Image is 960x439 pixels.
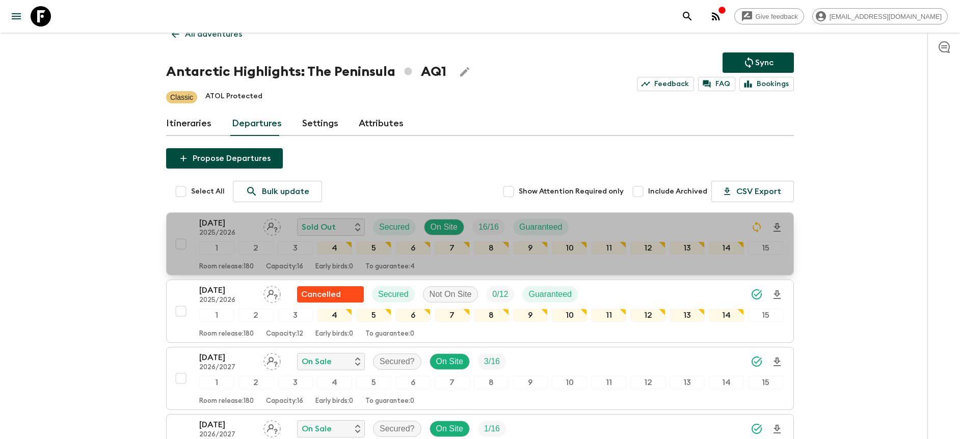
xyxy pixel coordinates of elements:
[591,241,626,255] div: 11
[263,356,281,364] span: Assign pack leader
[365,397,414,405] p: To guarantee: 0
[751,288,763,300] svg: Synced Successfully
[266,263,303,271] p: Capacity: 16
[734,8,804,24] a: Give feedback
[199,397,254,405] p: Room release: 180
[166,280,794,343] button: [DATE]2025/2026Assign pack leaderFlash Pack cancellationSecuredNot On SiteTrip FillGuaranteed1234...
[6,6,26,26] button: menu
[199,296,255,305] p: 2025/2026
[378,288,409,300] p: Secured
[474,309,509,322] div: 8
[166,112,211,136] a: Itineraries
[166,347,794,410] button: [DATE]2026/2027Assign pack leaderOn SaleSecured?On SiteTrip Fill123456789101112131415Room release...
[302,112,338,136] a: Settings
[278,309,313,322] div: 3
[301,288,341,300] p: Cancelled
[709,241,744,255] div: 14
[263,222,281,230] span: Assign pack leader
[478,221,499,233] p: 16 / 16
[380,423,415,435] p: Secured?
[170,92,193,102] p: Classic
[711,181,794,202] button: CSV Export
[552,309,587,322] div: 10
[278,241,313,255] div: 3
[199,330,254,338] p: Room release: 180
[424,219,464,235] div: On Site
[771,222,783,234] svg: Download Onboarding
[824,13,947,20] span: [EMAIL_ADDRESS][DOMAIN_NAME]
[435,376,470,389] div: 7
[751,221,763,233] svg: Sync Required - Changes detected
[199,229,255,237] p: 2025/2026
[199,284,255,296] p: [DATE]
[365,263,415,271] p: To guarantee: 4
[435,309,470,322] div: 7
[166,148,283,169] button: Propose Departures
[723,52,794,73] button: Sync adventure departures to the booking engine
[315,330,353,338] p: Early birds: 0
[436,423,463,435] p: On Site
[297,286,364,303] div: Flash Pack cancellation
[380,355,415,368] p: Secured?
[630,309,665,322] div: 12
[812,8,948,24] div: [EMAIL_ADDRESS][DOMAIN_NAME]
[709,376,744,389] div: 14
[750,13,804,20] span: Give feedback
[166,212,794,276] button: [DATE]2025/2026Assign pack leaderSold OutSecuredOn SiteTrip FillGuaranteed123456789101112131415Ro...
[395,376,431,389] div: 6
[709,309,744,322] div: 14
[263,423,281,431] span: Assign pack leader
[302,355,332,368] p: On Sale
[233,181,322,202] a: Bulk update
[372,286,415,303] div: Secured
[430,288,472,300] p: Not On Site
[748,376,783,389] div: 15
[513,241,548,255] div: 9
[591,309,626,322] div: 11
[238,241,274,255] div: 2
[591,376,626,389] div: 11
[395,241,431,255] div: 6
[484,355,500,368] p: 3 / 16
[315,397,353,405] p: Early birds: 0
[492,288,508,300] p: 0 / 12
[751,423,763,435] svg: Synced Successfully
[373,219,416,235] div: Secured
[199,351,255,364] p: [DATE]
[199,309,234,322] div: 1
[356,309,391,322] div: 5
[205,91,262,103] p: ATOL Protected
[199,241,234,255] div: 1
[166,24,248,44] a: All adventures
[519,221,563,233] p: Guaranteed
[748,241,783,255] div: 15
[755,57,774,69] p: Sync
[302,423,332,435] p: On Sale
[486,286,514,303] div: Trip Fill
[373,353,421,370] div: Secured?
[199,376,234,389] div: 1
[478,421,506,437] div: Trip Fill
[670,309,705,322] div: 13
[199,431,255,439] p: 2026/2027
[430,353,470,370] div: On Site
[185,28,242,40] p: All adventures
[423,286,478,303] div: Not On Site
[199,419,255,431] p: [DATE]
[484,423,500,435] p: 1 / 16
[519,186,624,197] span: Show Attention Required only
[266,397,303,405] p: Capacity: 16
[262,185,309,198] p: Bulk update
[771,423,783,435] svg: Download Onboarding
[698,77,735,91] a: FAQ
[199,364,255,372] p: 2026/2027
[677,6,698,26] button: search adventures
[513,376,548,389] div: 9
[771,356,783,368] svg: Download Onboarding
[317,309,352,322] div: 4
[356,376,391,389] div: 5
[472,219,505,235] div: Trip Fill
[474,376,509,389] div: 8
[365,330,414,338] p: To guarantee: 0
[431,221,458,233] p: On Site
